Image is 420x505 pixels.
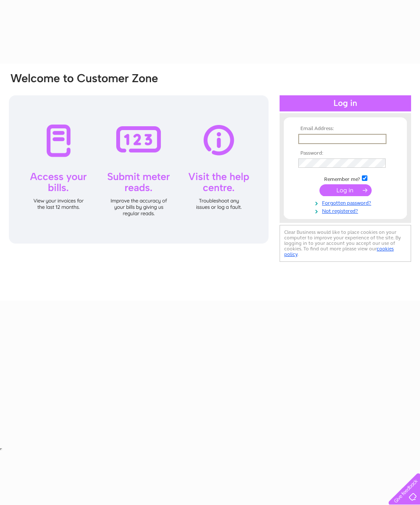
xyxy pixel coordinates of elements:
a: cookies policy [284,246,394,257]
input: Submit [319,184,372,196]
div: Clear Business would like to place cookies on your computer to improve your experience of the sit... [280,225,411,262]
a: Forgotten password? [298,198,395,206]
th: Email Address: [296,126,395,132]
th: Password: [296,150,395,156]
a: Not registered? [298,206,395,214]
td: Remember me? [296,174,395,183]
